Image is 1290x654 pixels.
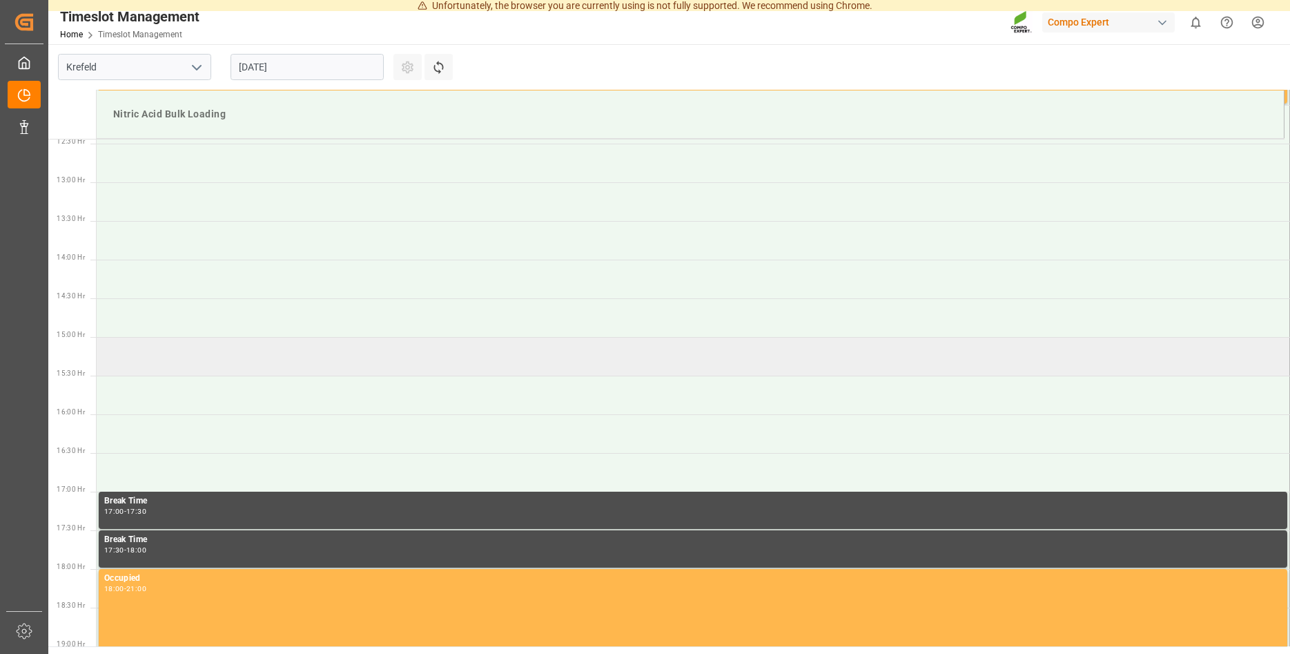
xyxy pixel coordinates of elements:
[1042,12,1175,32] div: Compo Expert
[104,533,1282,547] div: Break Time
[60,6,199,27] div: Timeslot Management
[57,137,85,145] span: 12:30 Hr
[124,508,126,514] div: -
[57,369,85,377] span: 15:30 Hr
[60,30,83,39] a: Home
[108,102,1273,127] div: Nitric Acid Bulk Loading
[57,524,85,532] span: 17:30 Hr
[124,547,126,553] div: -
[104,586,124,592] div: 18:00
[57,602,85,609] span: 18:30 Hr
[57,447,85,454] span: 16:30 Hr
[104,494,1282,508] div: Break Time
[126,508,146,514] div: 17:30
[57,563,85,570] span: 18:00 Hr
[57,408,85,416] span: 16:00 Hr
[57,253,85,261] span: 14:00 Hr
[1010,10,1033,35] img: Screenshot%202023-09-29%20at%2010.02.21.png_1712312052.png
[1042,9,1180,35] button: Compo Expert
[57,215,85,222] span: 13:30 Hr
[1211,7,1242,38] button: Help Center
[104,508,124,514] div: 17:00
[58,54,211,80] input: Type to search/select
[57,176,85,184] span: 13:00 Hr
[1180,7,1211,38] button: show 0 new notifications
[57,640,85,648] span: 19:00 Hr
[186,57,206,78] button: open menu
[231,54,384,80] input: DD.MM.YYYY
[124,586,126,592] div: -
[126,547,146,553] div: 18:00
[104,547,124,553] div: 17:30
[57,292,85,300] span: 14:30 Hr
[104,572,1282,586] div: Occupied
[126,586,146,592] div: 21:00
[57,485,85,493] span: 17:00 Hr
[57,331,85,338] span: 15:00 Hr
